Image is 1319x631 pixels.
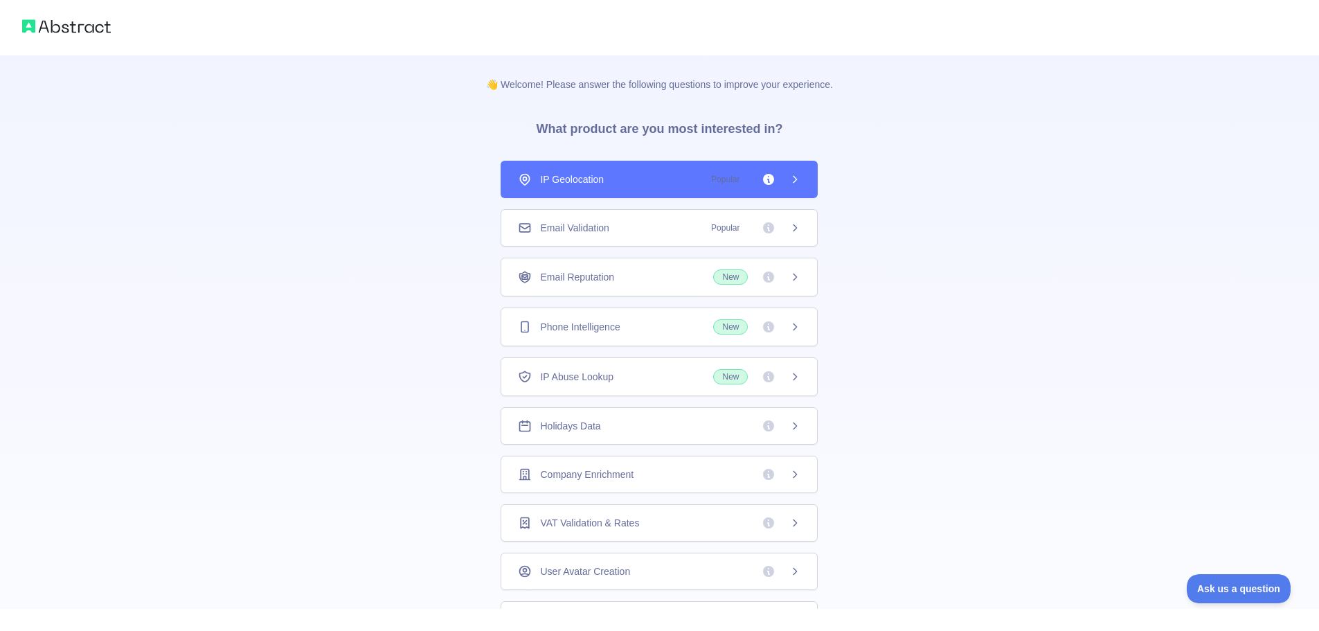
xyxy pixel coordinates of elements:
span: IP Geolocation [540,172,604,186]
iframe: Toggle Customer Support [1187,574,1291,603]
span: Phone Intelligence [540,320,620,334]
span: User Avatar Creation [540,565,630,578]
span: New [713,319,748,335]
span: Popular [703,221,748,235]
span: Holidays Data [540,419,600,433]
span: IP Abuse Lookup [540,370,613,384]
span: Email Validation [540,221,609,235]
span: Email Reputation [540,270,614,284]
span: New [713,369,748,384]
p: 👋 Welcome! Please answer the following questions to improve your experience. [464,55,855,91]
span: New [713,269,748,285]
span: Popular [703,172,748,186]
span: VAT Validation & Rates [540,516,639,530]
span: Company Enrichment [540,468,634,481]
h3: What product are you most interested in? [514,91,805,161]
img: Abstract logo [22,17,111,36]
